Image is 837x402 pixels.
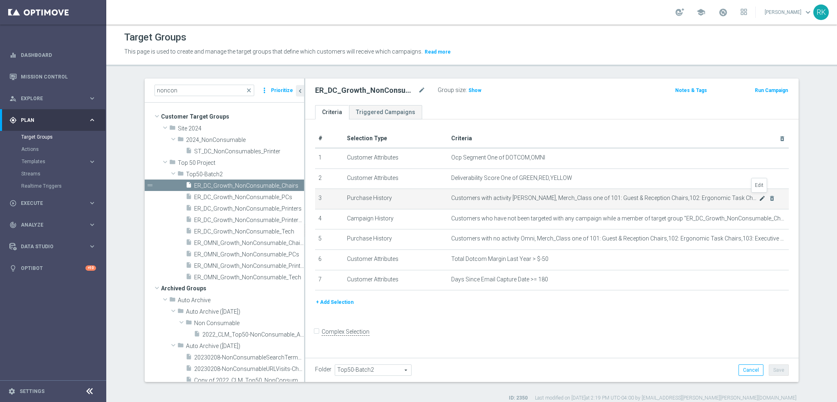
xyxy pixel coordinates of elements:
[186,227,192,237] i: insert_drive_file
[9,95,96,102] div: person_search Explore keyboard_arrow_right
[178,297,304,304] span: Auto Archive
[21,244,88,249] span: Data Studio
[9,52,17,59] i: equalizer
[21,201,88,206] span: Execute
[315,366,331,373] label: Folder
[21,257,85,279] a: Optibot
[9,95,88,102] div: Explore
[186,365,192,374] i: insert_drive_file
[754,86,789,95] button: Run Campaign
[764,6,813,18] a: [PERSON_NAME]keyboard_arrow_down
[21,183,85,189] a: Realtime Triggers
[344,209,448,229] td: Campaign History
[9,222,96,228] button: track_changes Analyze keyboard_arrow_right
[418,85,425,95] i: mode_edit
[9,95,17,102] i: person_search
[177,342,184,351] i: folder
[451,276,548,283] span: Days Since Email Capture Date >= 180
[194,182,304,189] span: ER_DC_Growth_NonConsumable_Chairs
[674,86,708,95] button: Notes & Tags
[177,136,184,145] i: folder
[535,395,797,402] label: Last modified on [DATE] at 2:19 PM UTC-04:00 by [EMAIL_ADDRESS][PERSON_NAME][PERSON_NAME][DOMAIN_...
[186,319,192,328] i: folder
[9,265,17,272] i: lightbulb
[451,256,548,263] span: Total Dotcom Margin Last Year > $-50
[9,243,96,250] button: Data Studio keyboard_arrow_right
[246,87,252,94] span: close
[260,85,269,96] i: more_vert
[186,171,304,178] span: Top50-Batch2
[296,85,304,97] button: chevron_left
[344,129,448,148] th: Selection Type
[21,146,85,153] a: Actions
[88,199,96,207] i: keyboard_arrow_right
[759,195,765,202] i: mode_edit
[178,159,304,166] span: Top 50 Project
[344,249,448,270] td: Customer Attributes
[169,124,176,134] i: folder
[296,87,304,95] i: chevron_left
[186,343,304,350] span: Auto Archive (2023-03-11)
[9,66,96,88] div: Mission Control
[194,148,304,155] span: ST_DC_NonConsumables_Printer
[696,8,705,17] span: school
[194,194,304,201] span: ER_DC_Growth_NonConsumable_PCs
[315,229,344,250] td: 5
[194,251,304,258] span: ER_OMNI_Growth_NonConsumable_PCs
[509,395,528,402] label: ID: 2350
[9,265,96,272] div: lightbulb Optibot +10
[194,330,200,340] i: insert_drive_file
[124,31,186,43] h1: Target Groups
[315,298,354,307] button: + Add Selection
[186,216,192,225] i: insert_drive_file
[21,168,105,180] div: Streams
[161,283,304,294] span: Archived Groups
[194,205,304,212] span: ER_DC_Growth_NonConsumable_Printers
[202,331,304,338] span: 2022_CLM_Top50-NonConsumable_Accessories
[22,159,88,164] div: Templates
[88,243,96,250] i: keyboard_arrow_right
[344,189,448,209] td: Purchase History
[88,116,96,124] i: keyboard_arrow_right
[315,129,344,148] th: #
[186,137,304,144] span: 2024_NonConsumable
[270,85,294,96] button: Prioritize
[154,85,254,96] input: Quick find group or folder
[315,85,416,95] h2: ER_DC_Growth_NonConsumable_Chairs
[9,257,96,279] div: Optibot
[779,135,786,142] i: delete_forever
[9,243,88,250] div: Data Studio
[344,148,448,168] td: Customer Attributes
[8,388,16,395] i: settings
[161,111,304,122] span: Customer Target Groups
[424,47,452,56] button: Read more
[178,125,304,132] span: Site 2024
[769,364,789,376] button: Save
[186,239,192,248] i: insert_drive_file
[186,147,192,157] i: insert_drive_file
[315,189,344,209] td: 3
[169,159,176,168] i: folder
[85,265,96,271] div: +10
[194,228,304,235] span: ER_DC_Growth_NonConsumable_Tech
[88,158,96,166] i: keyboard_arrow_right
[9,221,17,229] i: track_changes
[21,131,105,143] div: Target Groups
[21,158,96,165] div: Templates keyboard_arrow_right
[9,200,17,207] i: play_circle_outline
[315,209,344,229] td: 4
[21,171,85,177] a: Streams
[451,235,786,242] span: Customers with no activity Omni, Merch_Class one of 101: Guest & Reception Chairs,102: Ergonomic ...
[813,4,829,20] div: RK
[344,168,448,189] td: Customer Attributes
[21,155,105,168] div: Templates
[186,262,192,271] i: insert_drive_file
[194,263,304,269] span: ER_OMNI_Growth_NonConsumable_Printers_4yrs
[315,168,344,189] td: 2
[9,74,96,80] button: Mission Control
[9,52,96,58] button: equalizer Dashboard
[9,117,88,124] div: Plan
